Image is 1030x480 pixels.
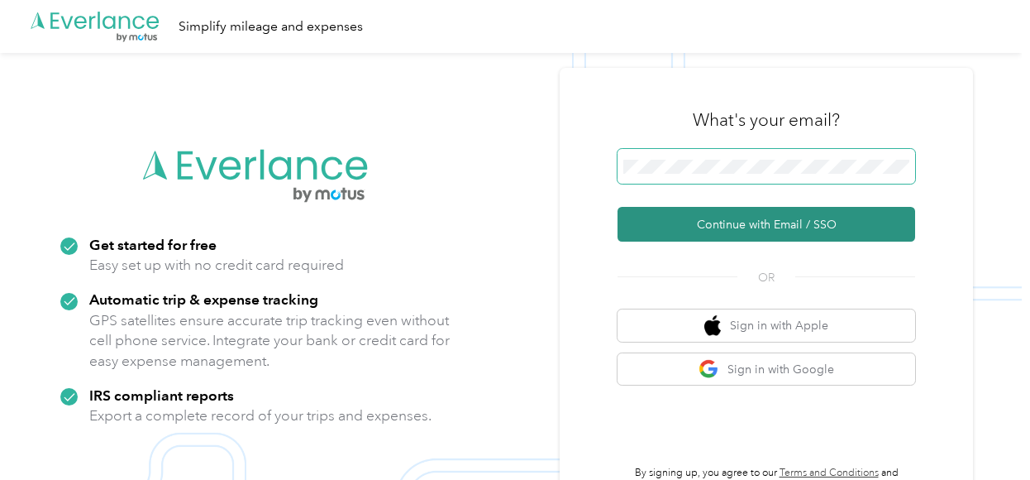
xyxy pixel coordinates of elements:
a: Terms and Conditions [780,467,879,479]
button: apple logoSign in with Apple [618,310,915,342]
h3: What's your email? [693,108,840,132]
strong: Get started for free [89,236,217,253]
p: GPS satellites ensure accurate trip tracking even without cell phone service. Integrate your bank... [89,310,451,372]
p: Export a complete record of your trips and expenses. [89,406,432,426]
strong: IRS compliant reports [89,386,234,404]
img: apple logo [704,315,721,336]
img: google logo [699,359,719,380]
strong: Automatic trip & expense tracking [89,290,318,308]
button: Continue with Email / SSO [618,207,915,242]
div: Simplify mileage and expenses [179,17,363,37]
span: OR [737,269,795,286]
button: google logoSign in with Google [618,353,915,386]
p: Easy set up with no credit card required [89,255,344,276]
